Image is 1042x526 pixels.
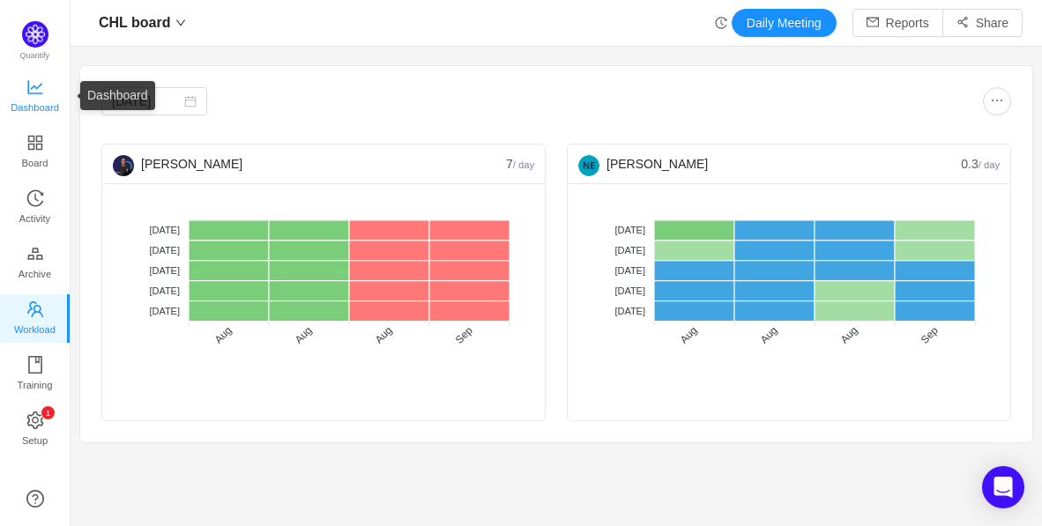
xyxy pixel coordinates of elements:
[293,324,315,346] tspan: Aug
[22,21,48,48] img: Quantify
[26,189,44,207] i: icon: history
[175,18,186,28] i: icon: down
[17,367,52,403] span: Training
[614,265,645,276] tspan: [DATE]
[715,17,727,29] i: icon: history
[614,225,645,235] tspan: [DATE]
[838,324,860,346] tspan: Aug
[22,145,48,181] span: Board
[26,134,44,152] i: icon: appstore
[578,144,961,183] div: [PERSON_NAME]
[149,265,180,276] tspan: [DATE]
[26,300,44,318] i: icon: team
[982,466,1024,508] div: Open Intercom Messenger
[19,256,51,292] span: Archive
[758,324,780,346] tspan: Aug
[26,79,44,115] a: Dashboard
[26,357,44,392] a: Training
[184,95,197,107] i: icon: calendar
[961,157,1000,171] span: 0.3
[732,9,837,37] button: Daily Meeting
[614,306,645,316] tspan: [DATE]
[149,306,180,316] tspan: [DATE]
[614,245,645,256] tspan: [DATE]
[852,9,943,37] button: icon: mailReports
[212,324,234,346] tspan: Aug
[26,246,44,281] a: Archive
[513,159,534,170] small: / day
[578,155,599,176] img: 075e508837a060a562736c965ccfdfed
[26,490,44,507] a: icon: question-circle
[614,285,645,296] tspan: [DATE]
[26,411,44,429] i: icon: setting
[113,155,134,176] img: 24
[453,324,475,346] tspan: Sep
[113,144,506,183] div: [PERSON_NAME]
[26,190,44,226] a: Activity
[19,201,50,236] span: Activity
[101,87,207,115] input: Select date
[26,301,44,337] a: Workload
[41,406,55,419] sup: 1
[26,135,44,170] a: Board
[22,423,48,458] span: Setup
[20,51,50,60] span: Quantify
[26,356,44,374] i: icon: book
[149,245,180,256] tspan: [DATE]
[149,285,180,296] tspan: [DATE]
[26,245,44,263] i: icon: gold
[45,406,49,419] p: 1
[149,225,180,235] tspan: [DATE]
[983,87,1011,115] button: icon: ellipsis
[26,412,44,448] a: icon: settingSetup
[979,159,1000,170] small: / day
[14,312,56,347] span: Workload
[942,9,1023,37] button: icon: share-altShare
[26,78,44,96] i: icon: line-chart
[919,324,941,346] tspan: Sep
[678,324,700,346] tspan: Aug
[99,9,170,37] span: CHL board
[373,324,395,346] tspan: Aug
[11,90,59,125] span: Dashboard
[506,157,534,171] span: 7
